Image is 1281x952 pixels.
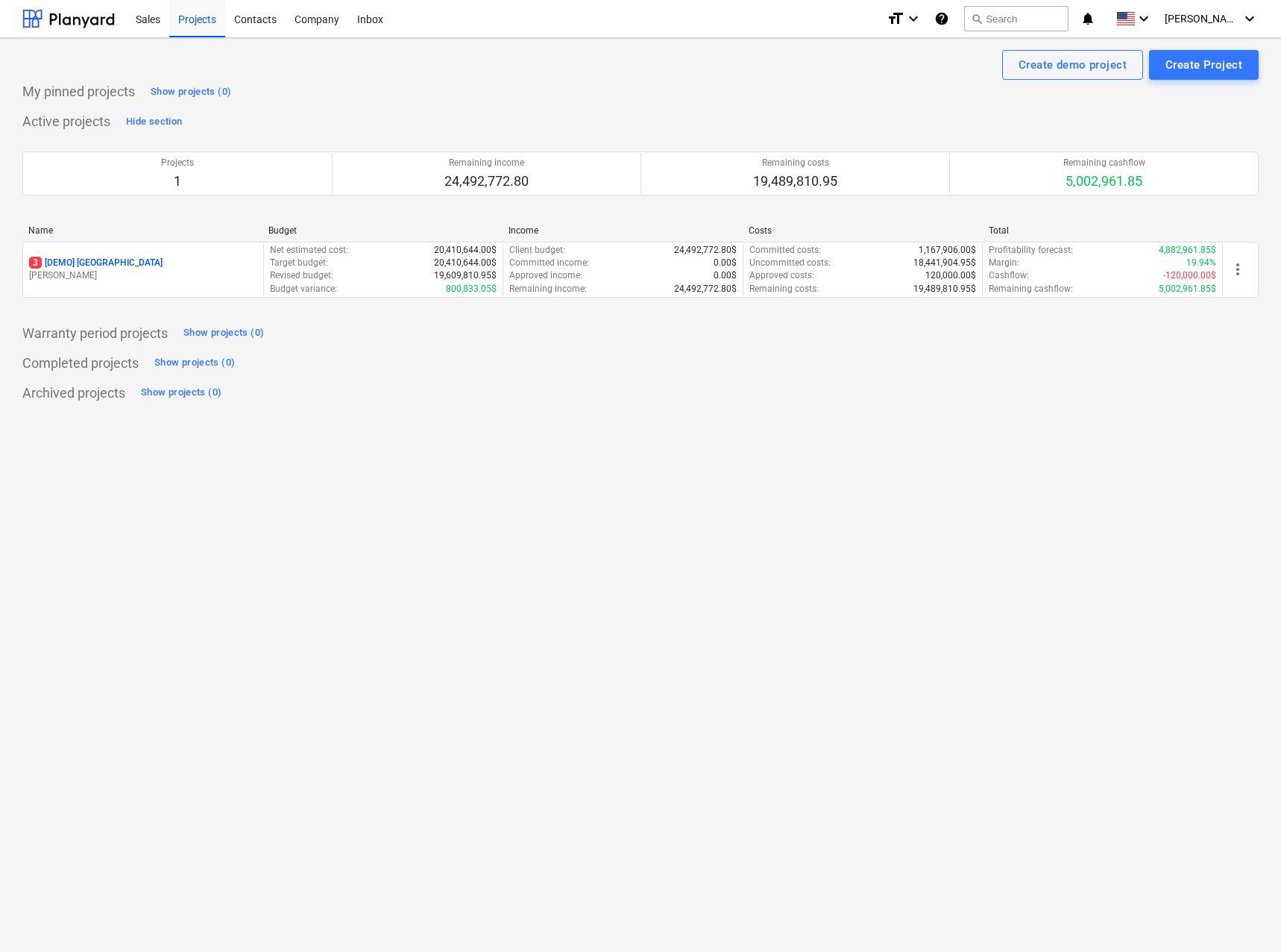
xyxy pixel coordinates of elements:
[1002,50,1143,80] button: Create demo project
[1149,50,1259,80] button: Create Project
[180,322,268,345] button: Show projects (0)
[141,384,221,401] div: Show projects (0)
[161,157,194,169] p: Projects
[753,172,837,190] p: 19,489,810.95
[1080,10,1095,28] i: notifications
[989,283,1073,295] p: Remaining cashflow :
[989,257,1019,269] p: Margin :
[989,269,1029,282] p: Cashflow :
[1186,257,1216,269] p: 19.94%
[919,244,976,257] p: 1,167,906.00$
[1241,10,1259,28] i: keyboard_arrow_down
[434,269,497,282] p: 19,609,810.95$
[509,269,582,282] p: Approved income :
[270,269,333,282] p: Revised budget :
[161,172,194,190] p: 1
[151,351,239,375] button: Show projects (0)
[887,10,904,28] i: format_size
[1165,55,1242,75] div: Create Project
[22,325,168,342] p: Warranty period projects
[1019,55,1127,75] div: Create demo project
[509,225,737,236] div: Income
[268,225,497,236] div: Budget
[1229,260,1247,278] span: more_vert
[674,283,737,295] p: 24,492,772.80$
[28,225,256,236] div: Name
[749,225,977,236] div: Costs
[270,283,337,295] p: Budget variance :
[925,269,976,282] p: 120,000.00$
[509,257,589,269] p: Committed income :
[22,354,139,372] p: Completed projects
[126,113,182,131] div: Hide section
[904,10,922,28] i: keyboard_arrow_down
[270,257,328,269] p: Target budget :
[1135,10,1153,28] i: keyboard_arrow_down
[434,257,497,269] p: 20,410,644.00$
[122,110,186,134] button: Hide section
[989,244,1073,257] p: Profitability forecast :
[22,83,135,101] p: My pinned projects
[151,84,231,101] div: Show projects (0)
[154,354,235,372] div: Show projects (0)
[913,257,976,269] p: 18,441,904.95$
[444,172,529,190] p: 24,492,772.80
[22,384,125,402] p: Archived projects
[934,10,949,28] i: Knowledge base
[183,325,264,342] div: Show projects (0)
[444,157,529,169] p: Remaining income
[753,157,837,169] p: Remaining costs
[674,244,737,257] p: 24,492,772.80$
[1159,244,1216,257] p: 4,882,961.85$
[509,283,587,295] p: Remaining income :
[749,283,819,295] p: Remaining costs :
[989,225,1217,236] div: Total
[446,283,497,295] p: 800,833.05$
[714,269,737,282] p: 0.00$
[749,244,821,257] p: Committed costs :
[749,269,814,282] p: Approved costs :
[1163,269,1216,282] p: -120,000.00$
[971,13,983,25] span: search
[913,283,976,295] p: 19,489,810.95$
[434,244,497,257] p: 20,410,644.00$
[137,381,225,405] button: Show projects (0)
[29,257,163,269] p: [DEMO] [GEOGRAPHIC_DATA]
[147,80,235,104] button: Show projects (0)
[270,244,348,257] p: Net estimated cost :
[1165,13,1239,25] span: [PERSON_NAME]
[29,269,257,282] p: [PERSON_NAME]
[1206,880,1281,952] iframe: Chat Widget
[29,257,257,282] div: 3[DEMO] [GEOGRAPHIC_DATA][PERSON_NAME]
[749,257,831,269] p: Uncommitted costs :
[29,257,42,269] span: 3
[1063,172,1145,190] p: 5,002,961.85
[1159,283,1216,295] p: 5,002,961.85$
[964,6,1068,31] button: Search
[22,113,110,131] p: Active projects
[509,244,565,257] p: Client budget :
[714,257,737,269] p: 0.00$
[1063,157,1145,169] p: Remaining cashflow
